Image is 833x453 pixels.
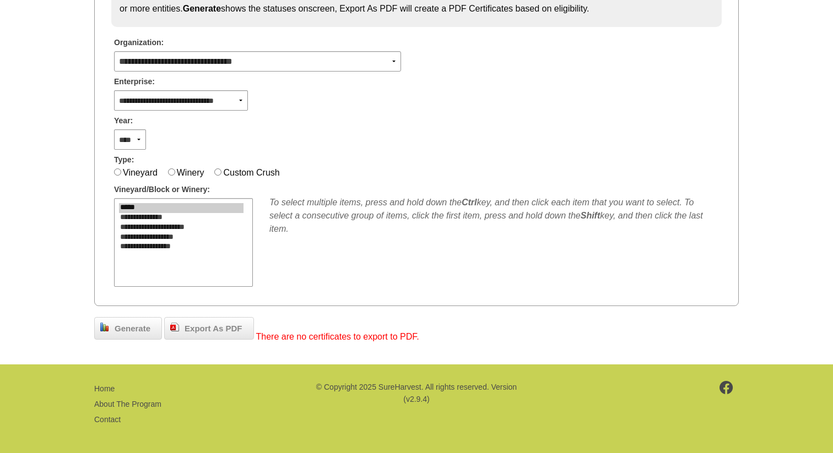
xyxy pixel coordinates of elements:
[123,168,158,177] label: Vineyard
[94,415,121,424] a: Contact
[462,198,477,207] b: Ctrl
[100,323,109,331] img: chart_bar.png
[164,317,253,340] a: Export As PDF
[581,211,601,220] b: Shift
[720,381,733,394] img: footer-facebook.png
[109,323,156,335] span: Generate
[94,317,162,340] a: Generate
[114,154,134,166] span: Type:
[94,400,161,408] a: About The Program
[114,115,133,127] span: Year:
[114,184,210,195] span: Vineyard/Block or Winery:
[269,196,719,236] div: To select multiple items, press and hold down the key, and then click each item that you want to ...
[223,168,279,177] label: Custom Crush
[114,76,155,88] span: Enterprise:
[183,4,221,13] strong: Generate
[179,323,247,335] span: Export As PDF
[114,37,164,48] span: Organization:
[315,381,518,406] p: © Copyright 2025 SureHarvest. All rights reserved. Version (v2.9.4)
[256,332,419,341] span: There are no certificates to export to PDF.
[177,168,204,177] label: Winery
[170,323,179,331] img: doc_pdf.png
[94,384,115,393] a: Home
